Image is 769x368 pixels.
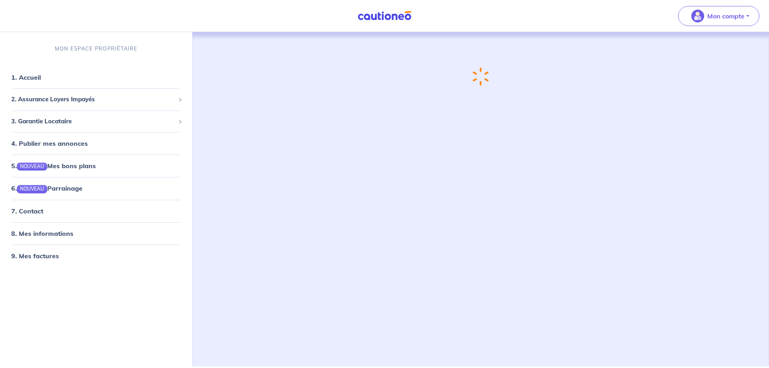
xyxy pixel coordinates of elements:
[55,45,137,52] p: MON ESPACE PROPRIÉTAIRE
[3,92,189,107] div: 2. Assurance Loyers Impayés
[11,117,175,126] span: 3. Garantie Locataire
[3,203,189,219] div: 7. Contact
[691,10,704,22] img: illu_account_valid_menu.svg
[3,158,189,174] div: 5.NOUVEAUMes bons plans
[473,67,489,86] img: loading-spinner
[11,184,83,192] a: 6.NOUVEAUParrainage
[3,135,189,151] div: 4. Publier mes annonces
[3,180,189,196] div: 6.NOUVEAUParrainage
[11,95,175,104] span: 2. Assurance Loyers Impayés
[3,114,189,129] div: 3. Garantie Locataire
[11,162,96,170] a: 5.NOUVEAUMes bons plans
[11,139,88,147] a: 4. Publier mes annonces
[707,11,745,21] p: Mon compte
[3,225,189,241] div: 8. Mes informations
[3,69,189,85] div: 1. Accueil
[354,11,415,21] img: Cautioneo
[3,247,189,263] div: 9. Mes factures
[11,73,41,81] a: 1. Accueil
[11,229,73,237] a: 8. Mes informations
[11,207,43,215] a: 7. Contact
[11,251,59,259] a: 9. Mes factures
[678,6,759,26] button: illu_account_valid_menu.svgMon compte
